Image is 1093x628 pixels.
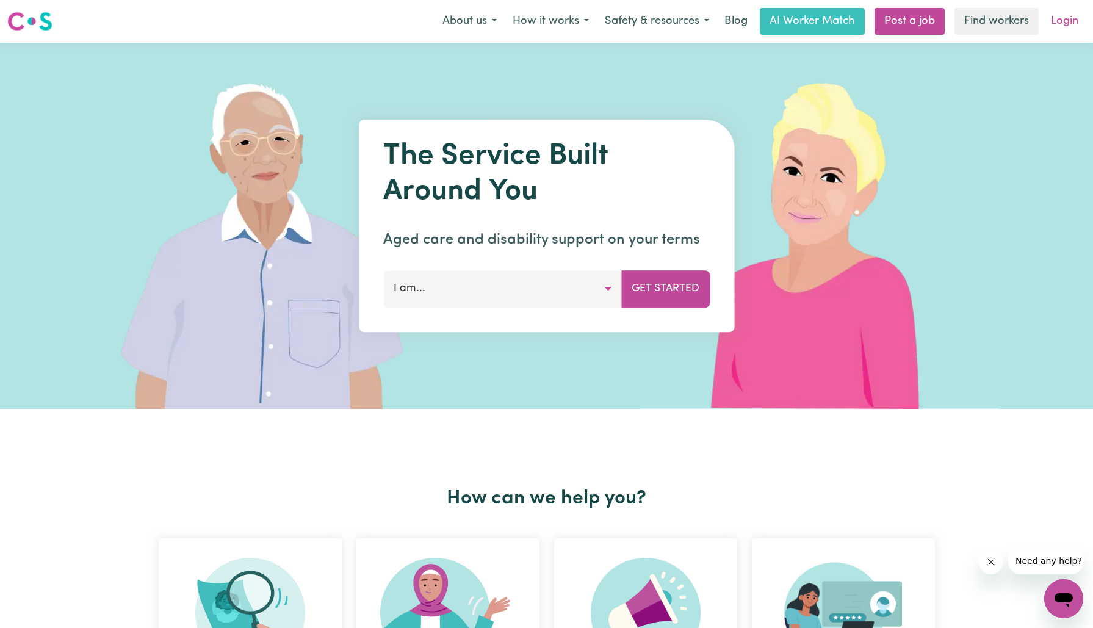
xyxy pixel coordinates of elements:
[383,229,710,251] p: Aged care and disability support on your terms
[1044,579,1083,618] iframe: Button to launch messaging window
[954,8,1039,35] a: Find workers
[717,8,755,35] a: Blog
[621,270,710,307] button: Get Started
[383,139,710,209] h1: The Service Built Around You
[979,550,1003,574] iframe: Close message
[7,10,52,32] img: Careseekers logo
[597,9,717,34] button: Safety & resources
[435,9,505,34] button: About us
[1044,8,1086,35] a: Login
[505,9,597,34] button: How it works
[760,8,865,35] a: AI Worker Match
[383,270,622,307] button: I am...
[151,487,942,510] h2: How can we help you?
[1008,547,1083,574] iframe: Message from company
[875,8,945,35] a: Post a job
[7,7,52,35] a: Careseekers logo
